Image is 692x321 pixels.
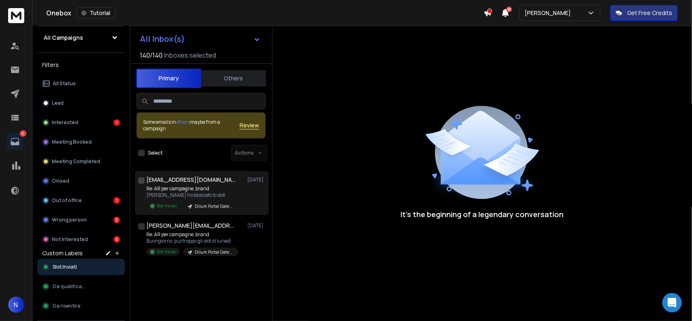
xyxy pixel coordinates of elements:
h3: Filters [37,59,125,71]
button: Others [201,69,266,87]
h1: All Campaigns [44,34,83,42]
button: All Status [37,75,125,92]
span: 140 / 140 [140,50,163,60]
span: 50 [506,6,512,12]
button: Slot Inviati [37,259,125,275]
h3: Custom Labels [42,249,83,257]
p: Dilium Portal Gate - agenzie di marketing [195,203,234,209]
p: Re: AR per campagne, brand [146,231,238,238]
span: others [176,118,190,125]
p: Slot Inviati [157,249,177,255]
h1: All Inbox(s) [140,35,185,43]
p: Get Free Credits [627,9,672,17]
button: Lead [37,95,125,111]
p: [DATE] [247,222,266,229]
p: Not Interested [52,236,88,243]
p: Interested [52,119,78,126]
p: Re: AR per campagne, brand [146,185,238,192]
button: Not Interested5 [37,231,125,248]
button: Get Free Credits [610,5,678,21]
button: Meeting Completed [37,153,125,170]
p: [DATE] [247,177,266,183]
span: Slot Inviati [53,264,77,270]
button: Review [240,121,259,129]
h3: Inboxes selected [164,50,216,60]
p: All Status [53,80,76,87]
h1: [PERSON_NAME][EMAIL_ADDRESS][DOMAIN_NAME] [146,222,236,230]
p: It’s the beginning of a legendary conversation [401,209,564,220]
p: Meeting Completed [52,158,100,165]
p: Dilium Portal Gate - agenzie di marketing [195,249,234,255]
button: Da qualificare [37,278,125,295]
button: Interested1 [37,114,125,131]
div: 1 [114,119,120,126]
button: N [8,297,24,313]
span: Da qualificare [53,283,87,290]
div: Open Intercom Messenger [662,293,682,312]
p: Meeting Booked [52,139,92,145]
p: Closed [52,178,69,184]
button: Wrong person2 [37,212,125,228]
div: Onebox [46,7,484,19]
div: 1 [114,197,120,204]
p: Wrong person [52,217,87,223]
button: Primary [136,69,201,88]
button: Tutorial [76,7,116,19]
span: Da risentire [53,303,80,309]
label: Select [148,150,163,156]
button: Da risentire [37,298,125,314]
p: [PERSON_NAME] ho bloccato lo slot [146,192,238,198]
p: [PERSON_NAME] [525,9,574,17]
p: Slot Inviati [157,203,177,209]
a: 11 [7,134,23,150]
p: Out of office [52,197,82,204]
button: Out of office1 [37,192,125,209]
p: Lead [52,100,64,106]
button: All Campaigns [37,30,125,46]
div: 2 [114,217,120,223]
button: Meeting Booked [37,134,125,150]
div: Some emails in maybe from a campaign [143,119,240,132]
button: Closed [37,173,125,189]
h1: [EMAIL_ADDRESS][DOMAIN_NAME] [146,176,236,184]
p: 11 [20,130,26,137]
button: All Inbox(s) [133,31,267,47]
div: 5 [114,236,120,243]
p: Buongiorno, purtroppo gli slot di lunedì [146,238,238,244]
